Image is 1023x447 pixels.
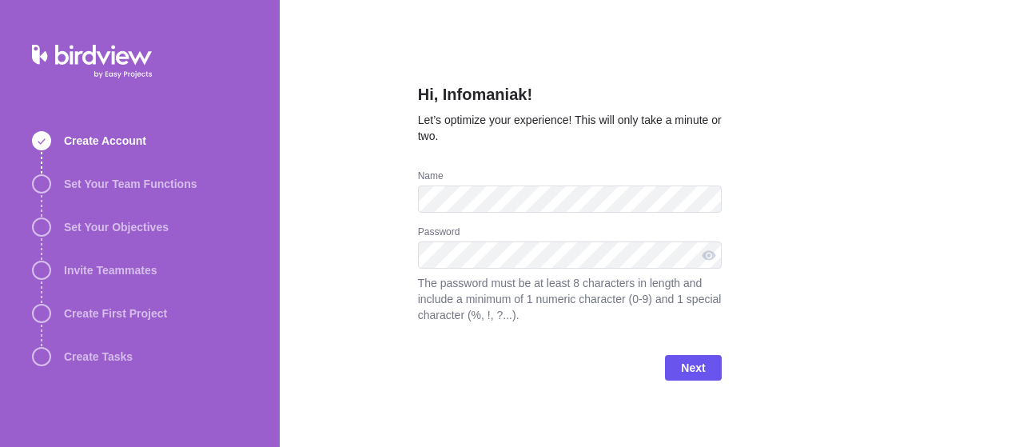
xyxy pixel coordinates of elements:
[418,83,722,112] h2: Hi, Infomaniak!
[418,170,722,186] div: Name
[418,275,722,323] span: The password must be at least 8 characters in length and include a minimum of 1 numeric character...
[64,133,146,149] span: Create Account
[418,114,722,142] span: Let’s optimize your experience! This will only take a minute or two.
[665,355,721,381] span: Next
[64,176,197,192] span: Set Your Team Functions
[64,219,169,235] span: Set Your Objectives
[64,349,133,365] span: Create Tasks
[681,358,705,377] span: Next
[64,262,157,278] span: Invite Teammates
[64,305,167,321] span: Create First Project
[418,225,722,241] div: Password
